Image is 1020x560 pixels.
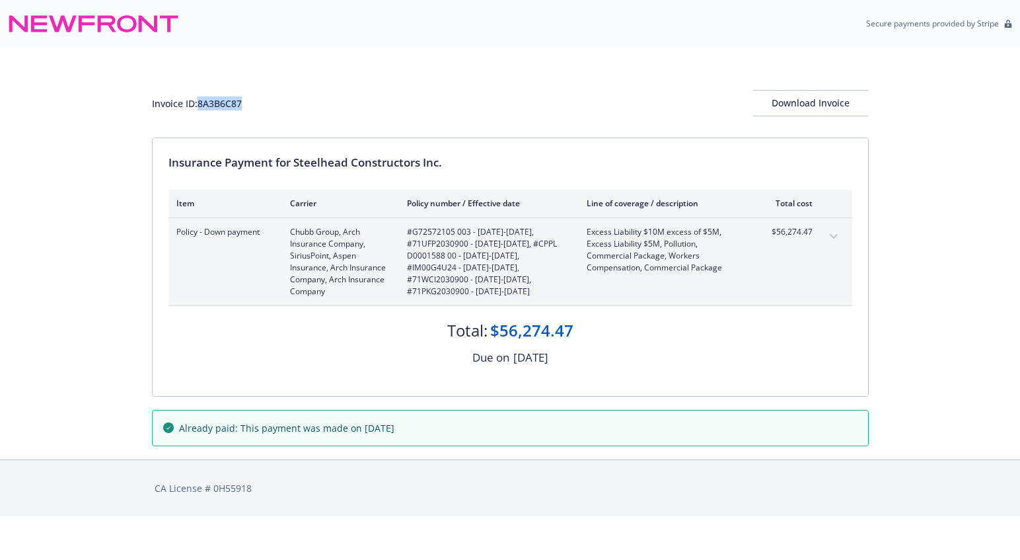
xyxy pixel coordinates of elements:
span: $56,274.47 [763,226,813,238]
span: Chubb Group, Arch Insurance Company, SiriusPoint, Aspen Insurance, Arch Insurance Company, Arch I... [290,226,386,298]
button: expand content [823,226,844,247]
span: #G72572105 003 - [DATE]-[DATE], #71UFP2030900 - [DATE]-[DATE], #CPPL D0001588 00 - [DATE]-[DATE],... [407,226,565,298]
p: Secure payments provided by Stripe [866,18,999,29]
span: Already paid: This payment was made on [DATE] [179,421,394,435]
div: [DATE] [513,349,548,366]
div: Carrier [290,198,386,209]
div: Download Invoice [753,91,869,116]
span: Excess Liability $10M excess of $5M, Excess Liability $5M, Pollution, Commercial Package, Workers... [587,226,742,274]
div: Policy number / Effective date [407,198,565,209]
span: Policy - Down payment [176,226,269,238]
div: Line of coverage / description [587,198,742,209]
div: Total: [447,319,488,342]
div: Insurance Payment for Steelhead Constructors Inc. [168,154,852,171]
div: Item [176,198,269,209]
div: Invoice ID: 8A3B6C87 [152,97,242,110]
div: $56,274.47 [490,319,573,342]
div: Due on [472,349,509,366]
div: Policy - Down paymentChubb Group, Arch Insurance Company, SiriusPoint, Aspen Insurance, Arch Insu... [168,218,852,305]
button: Download Invoice [753,90,869,116]
div: CA License # 0H55918 [155,481,866,495]
div: Total cost [763,198,813,209]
